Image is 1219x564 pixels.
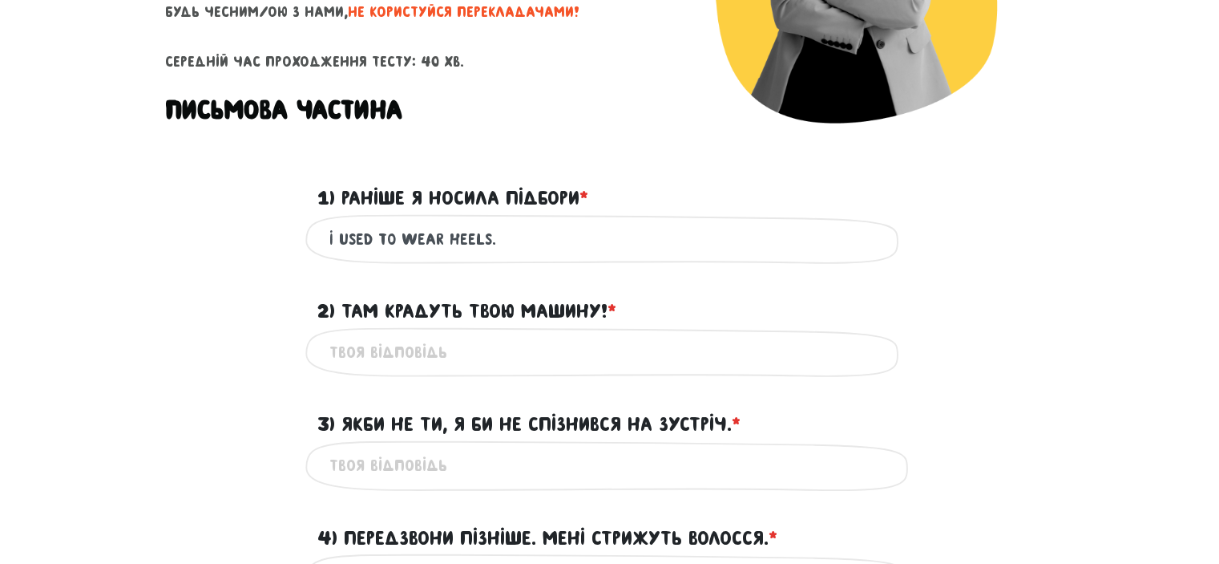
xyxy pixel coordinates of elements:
[317,296,616,327] label: 2) Там крадуть твою машину!
[329,448,890,484] input: Твоя відповідь
[165,94,402,126] h3: Письмова частина
[317,183,588,213] label: 1) Раніше я носила підбори
[348,4,579,20] span: не користуйся перекладачами!
[329,335,890,371] input: Твоя відповідь
[329,221,890,258] input: Твоя відповідь
[317,409,741,440] label: 3) Якби не ти, я би не спізнився на зустріч.
[317,523,777,554] label: 4) Передзвони пізніше. Мені стрижуть волосся.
